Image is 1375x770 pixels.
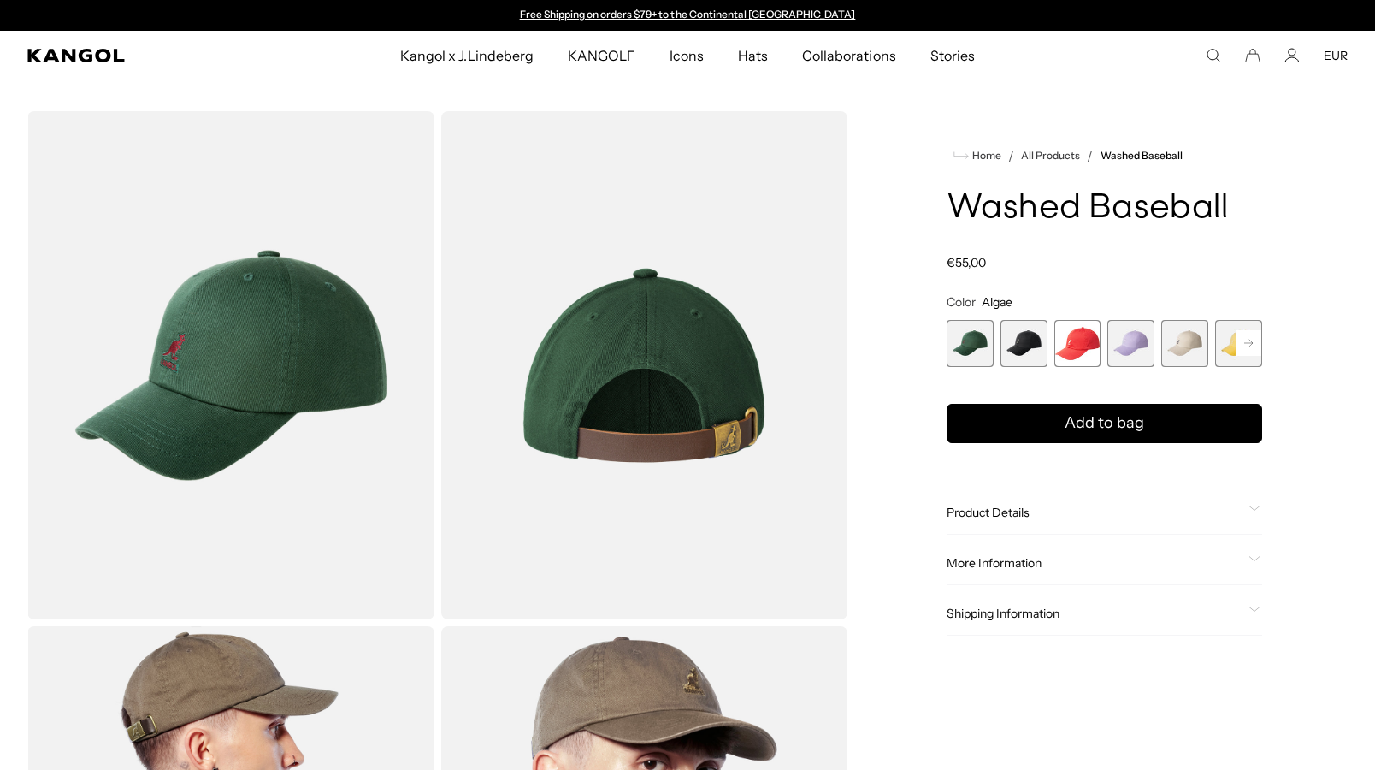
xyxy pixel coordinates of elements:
a: All Products [1021,150,1080,162]
a: Free Shipping on orders $79+ to the Continental [GEOGRAPHIC_DATA] [520,8,856,21]
span: Kangol x J.Lindeberg [400,31,534,80]
a: Washed Baseball [1101,150,1183,162]
label: Lemon Sorbet [1215,320,1262,367]
li: / [1001,145,1014,166]
span: Stories [930,31,975,80]
span: Product Details [947,505,1242,520]
div: Announcement [511,9,864,22]
slideshow-component: Announcement bar [511,9,864,22]
a: Collaborations [785,31,912,80]
div: 5 of 14 [1161,320,1208,367]
a: Hats [721,31,785,80]
span: Shipping Information [947,606,1242,621]
div: 1 of 2 [511,9,864,22]
summary: Search here [1206,48,1221,63]
span: More Information [947,555,1242,571]
label: Khaki [1161,320,1208,367]
label: Iced Lilac [1107,320,1154,367]
span: Add to bag [1065,412,1144,435]
a: Icons [652,31,721,80]
a: Stories [913,31,992,80]
a: KANGOLF [551,31,652,80]
div: 4 of 14 [1107,320,1154,367]
span: KANGOLF [568,31,635,80]
a: Kangol [27,49,264,62]
span: Algae [982,294,1012,310]
img: color-algae [441,111,848,619]
a: Kangol x J.Lindeberg [383,31,551,80]
span: €55,00 [947,255,986,270]
li: / [1080,145,1093,166]
div: 6 of 14 [1215,320,1262,367]
img: color-algae [27,111,434,619]
a: Account [1284,48,1300,63]
div: 3 of 14 [1054,320,1101,367]
button: EUR [1324,48,1348,63]
nav: breadcrumbs [947,145,1262,166]
label: Black [1000,320,1047,367]
button: Cart [1245,48,1260,63]
label: Cherry Glow [1054,320,1101,367]
span: Icons [670,31,704,80]
h1: Washed Baseball [947,190,1262,228]
div: 2 of 14 [1000,320,1047,367]
button: Add to bag [947,404,1262,443]
span: Color [947,294,976,310]
div: 1 of 14 [947,320,994,367]
label: Algae [947,320,994,367]
span: Home [969,150,1001,162]
a: Home [953,148,1001,163]
span: Collaborations [802,31,895,80]
span: Hats [738,31,768,80]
